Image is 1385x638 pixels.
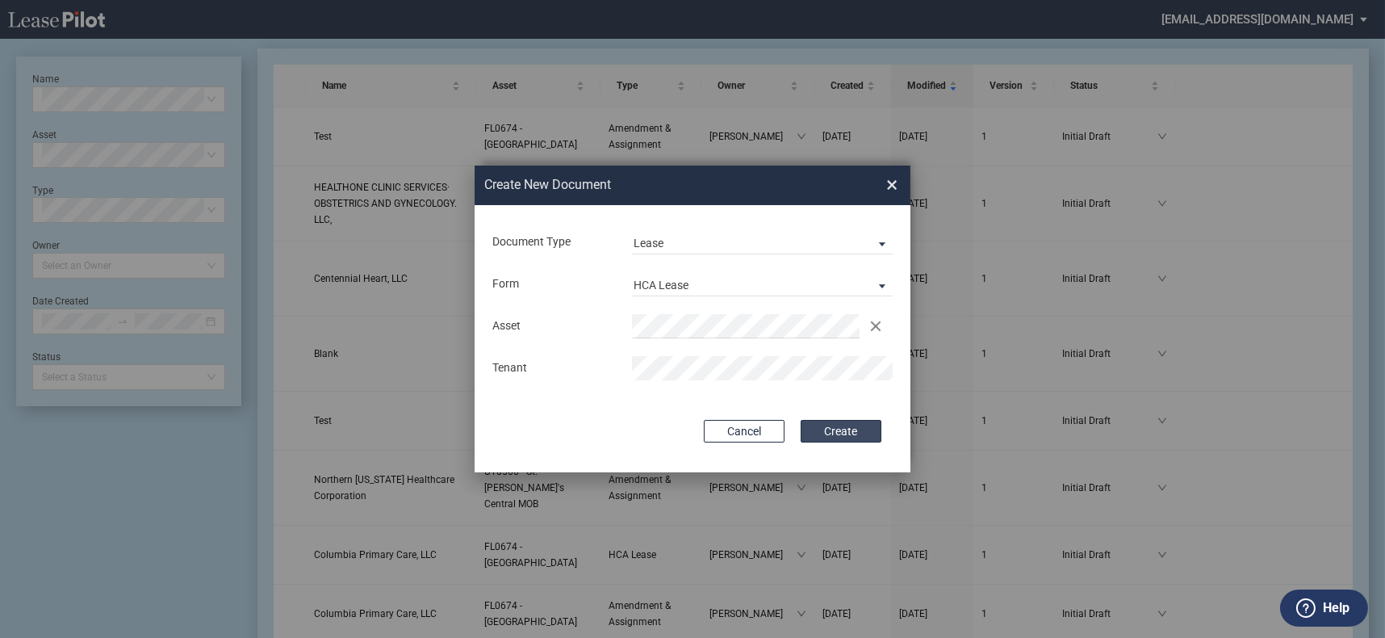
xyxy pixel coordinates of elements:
div: Form [483,276,622,292]
label: Help [1323,598,1349,619]
div: HCA Lease [634,279,688,292]
md-select: Document Type: Lease [632,230,893,254]
span: × [886,172,898,198]
button: Cancel [704,420,785,443]
div: Document Type [483,234,622,250]
md-select: Lease Form: HCA Lease [632,272,893,296]
md-dialog: Create New ... [475,166,910,472]
div: Tenant [483,360,622,376]
h2: Create New Document [484,176,828,194]
button: Create [801,420,881,443]
div: Lease [634,237,663,250]
div: Asset [483,318,622,334]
